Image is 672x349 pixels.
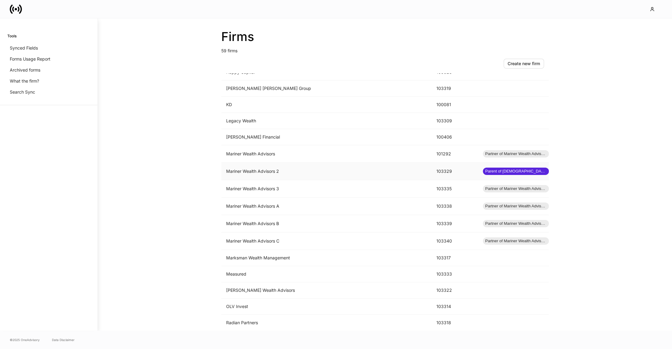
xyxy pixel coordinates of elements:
td: Measured [221,266,431,282]
td: Legacy Wealth [221,113,431,129]
td: 103335 [431,180,478,198]
td: 103329 [431,163,478,180]
span: Partner of Mariner Wealth Advisors 2 [483,238,549,244]
td: [PERSON_NAME] Financial [221,129,431,145]
button: Create new firm [504,59,544,69]
td: 103322 [431,282,478,299]
td: 103340 [431,232,478,250]
td: Radian Partners [221,315,431,331]
td: 103314 [431,299,478,315]
div: Create new firm [508,61,540,67]
td: 100081 [431,97,478,113]
a: What the firm? [7,76,90,87]
td: KD [221,97,431,113]
td: 103318 [431,315,478,331]
p: Synced Fields [10,45,38,51]
p: What the firm? [10,78,39,84]
span: Partner of Mariner Wealth Advisors 2 [483,221,549,227]
td: Mariner Wealth Advisors 2 [221,163,431,180]
td: [PERSON_NAME] [PERSON_NAME] Group [221,80,431,97]
td: Mariner Wealth Advisors A [221,198,431,215]
a: Synced Fields [7,43,90,54]
span: © 2025 OneAdvisory [10,337,40,342]
a: Data Disclaimer [52,337,75,342]
td: Mariner Wealth Advisors B [221,215,431,232]
td: 103333 [431,266,478,282]
td: 103338 [431,198,478,215]
a: Forms Usage Report [7,54,90,65]
td: Mariner Wealth Advisors [221,145,431,163]
span: Parent of [DEMOGRAPHIC_DATA] firms [483,168,549,174]
p: Search Sync [10,89,35,95]
td: Marksman Wealth Management [221,250,431,266]
td: OLV Invest [221,299,431,315]
td: Mariner Wealth Advisors C [221,232,431,250]
span: Partner of Mariner Wealth Advisors 2 [483,203,549,209]
p: Forms Usage Report [10,56,50,62]
td: Mariner Wealth Advisors 3 [221,180,431,198]
span: Partner of Mariner Wealth Advisors 2 [483,151,549,157]
a: Search Sync [7,87,90,98]
span: Partner of Mariner Wealth Advisors 2 [483,186,549,192]
td: 103309 [431,113,478,129]
h6: Tools [7,33,17,39]
td: 103339 [431,215,478,232]
p: Archived forms [10,67,40,73]
a: Archived forms [7,65,90,76]
td: 103319 [431,80,478,97]
h2: Firms [221,29,549,44]
p: 59 firms [221,44,549,54]
td: [PERSON_NAME] Wealth Advisors [221,282,431,299]
td: 100406 [431,129,478,145]
td: 101292 [431,145,478,163]
td: 103317 [431,250,478,266]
